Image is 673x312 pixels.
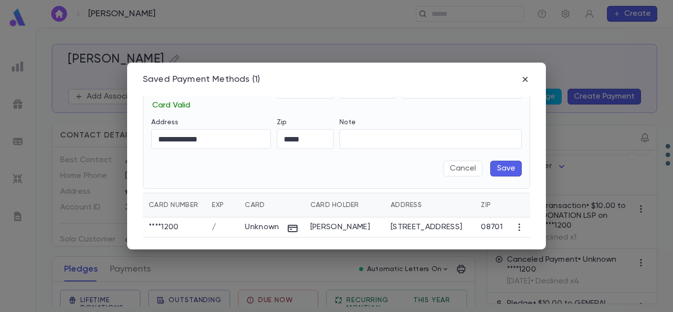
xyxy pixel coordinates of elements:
td: [STREET_ADDRESS] [385,217,475,238]
th: Exp [206,193,239,217]
th: Zip [475,193,508,217]
button: Cancel [443,161,482,176]
td: 08701 [475,217,508,238]
button: Save [490,161,522,176]
th: Address [385,193,475,217]
label: Note [339,118,356,126]
div: Saved Payment Methods (1) [143,74,260,85]
label: Zip [277,118,287,126]
label: Address [151,118,178,126]
th: Card Holder [304,193,385,217]
th: Card Number [143,193,206,217]
div: Unknown [245,222,298,232]
td: [PERSON_NAME] [304,217,385,238]
p: Card Valid [151,99,271,110]
th: Card [239,193,304,217]
p: / [212,222,233,232]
